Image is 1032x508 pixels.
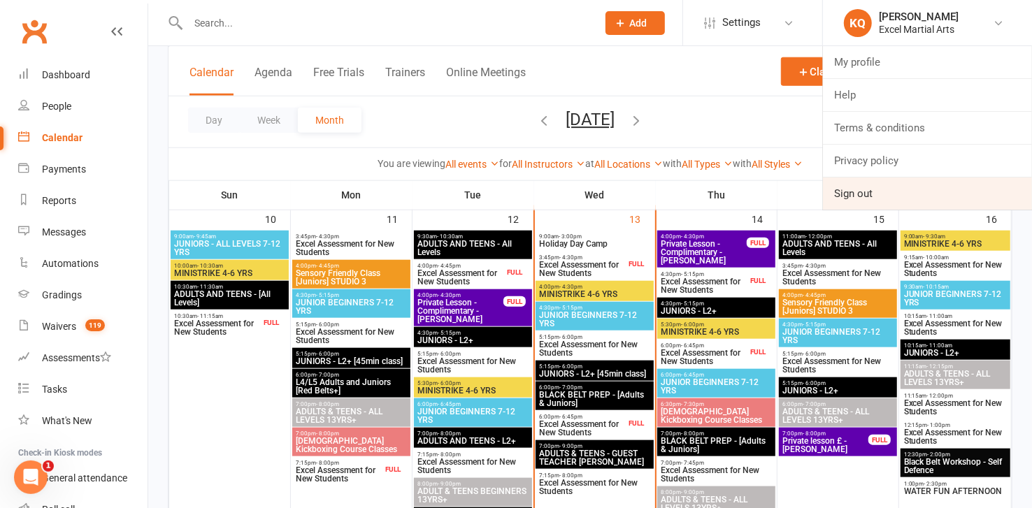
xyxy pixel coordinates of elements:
span: 7:00pm [660,460,773,466]
div: FULL [625,259,647,269]
span: 119 [85,319,105,331]
span: 10:00am [173,263,286,269]
span: 7:00pm [660,430,773,437]
div: General attendance [42,472,127,484]
span: Add [630,17,647,29]
span: - 10:00am [924,254,949,261]
span: 10:15am [903,342,1008,349]
a: Sign out [823,177,1032,210]
span: - 6:00pm [438,351,461,357]
span: 4:30pm [538,305,651,311]
span: - 4:45pm [316,263,339,269]
span: Excel Assessment for New Students [782,269,894,286]
span: Excel Assessment for New Students [660,349,747,365]
span: 9:00am [903,233,1008,240]
span: 5:15pm [417,351,529,357]
th: Tue [413,180,534,210]
span: 7:15pm [538,472,651,479]
span: 6:00pm [538,384,651,391]
a: Gradings [18,280,148,311]
span: - 4:30pm [316,233,339,240]
div: Dashboard [42,69,90,80]
a: All Locations [594,159,663,170]
div: 12 [508,207,533,230]
div: People [42,101,71,112]
input: Search... [184,13,587,33]
div: KQ [844,9,872,37]
span: - 8:00pm [803,430,826,437]
span: - 11:30am [197,284,223,290]
span: 5:30pm [660,321,773,328]
span: 4:30pm [417,330,529,336]
span: Excel Assessment for New Students [417,357,529,374]
span: ADULTS AND TEENS - All Levels [782,240,894,256]
a: Reports [18,185,148,217]
span: Private Lesson - Complimentary - [PERSON_NAME] [417,298,504,324]
span: JUNIORS - L2+ [45min class] [295,357,408,365]
span: - 11:00am [927,313,953,319]
span: - 12:00pm [927,393,954,399]
span: Excel Assessment for New Students [903,261,1008,277]
div: FULL [868,435,891,445]
span: Excel Assessment for New Students [538,261,626,277]
span: - 9:45am [194,233,216,240]
span: - 5:15pm [559,305,582,311]
a: Dashboard [18,59,148,91]
span: Excel Assessment for New Students [538,340,651,357]
span: - 8:00pm [681,430,704,437]
span: 6:00pm [660,342,747,349]
span: ADULTS & TEENS - ALL LEVELS 13YRS+ [295,407,408,424]
span: - 11:15am [197,313,223,319]
span: - 4:30pm [559,254,582,261]
div: 15 [873,207,898,230]
div: Calendar [42,132,83,143]
a: General attendance kiosk mode [18,463,148,494]
span: ADULTS & TEENS - ALL LEVELS 13YRS+ [782,407,894,424]
span: - 7:00pm [559,384,582,391]
div: Payments [42,164,86,175]
strong: for [499,158,512,169]
a: Clubworx [17,14,52,49]
span: Excel Assessment for New Students [295,240,408,256]
span: 12:30pm [903,451,1008,458]
span: 9:30am [903,284,1008,290]
span: 5:15pm [538,363,651,370]
div: 11 [387,207,412,230]
span: BLACK BELT PREP - [Adults & Juniors] [538,391,651,407]
div: Assessments [42,352,111,363]
span: - 6:00pm [316,351,339,357]
strong: with [663,158,682,169]
span: MINISTRIKE 4-6 YRS [660,328,773,336]
span: 1 [43,460,54,472]
button: Free Trials [313,66,364,96]
div: FULL [747,238,769,248]
div: 14 [752,207,777,230]
a: All Types [682,159,733,170]
div: FULL [503,296,526,307]
span: 9:00am [538,233,651,240]
div: 13 [630,207,655,230]
span: [DEMOGRAPHIC_DATA] Kickboxing Course Classes [660,407,773,424]
button: Add [605,11,665,35]
span: - 6:00pm [316,321,339,328]
span: - 9:00pm [438,481,461,487]
span: JUNIOR BEGINNERS 7-12 YRS [295,298,408,315]
a: All events [445,159,499,170]
span: - 6:45pm [681,342,704,349]
div: FULL [747,347,769,357]
a: Tasks [18,374,148,405]
a: Privacy policy [823,145,1032,177]
span: - 6:45pm [559,414,582,420]
span: Excel Assessment for New Students [417,269,504,286]
span: BLACK BELT PREP - [Adults & Juniors] [660,437,773,453]
span: 6:30pm [660,401,773,407]
span: 6:00pm [295,372,408,378]
span: Excel Assessment for New Students [538,420,626,437]
span: 4:30pm [660,271,747,277]
span: [DEMOGRAPHIC_DATA] Kickboxing Course Classes [295,437,408,453]
span: 7:00pm [417,430,529,437]
span: ADULT & TEENS BEGINNERS 13YRS+ [417,487,529,504]
span: 7:15pm [295,460,382,466]
div: Waivers [42,321,76,332]
button: Day [188,108,240,133]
